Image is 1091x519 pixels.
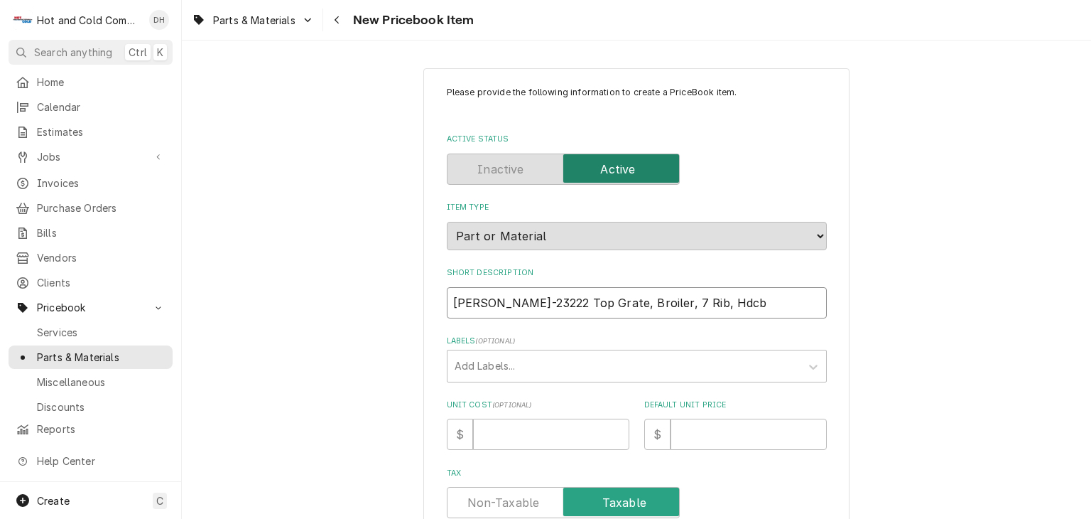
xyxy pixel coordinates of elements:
[9,417,173,441] a: Reports
[9,171,173,195] a: Invoices
[9,246,173,269] a: Vendors
[37,325,165,340] span: Services
[475,337,515,345] span: ( optional )
[447,202,827,213] label: Item Type
[37,300,144,315] span: Pricebook
[9,196,173,220] a: Purchase Orders
[37,350,165,365] span: Parts & Materials
[349,11,474,30] span: New Pricebook Item
[157,45,163,60] span: K
[9,449,173,473] a: Go to Help Center
[447,468,827,479] label: Tax
[447,267,827,279] label: Short Description
[447,336,827,382] div: Labels
[447,134,827,184] div: Active Status
[149,10,169,30] div: DH
[37,75,165,90] span: Home
[644,400,827,450] div: Default Unit Price
[34,45,112,60] span: Search anything
[129,45,147,60] span: Ctrl
[447,468,827,518] div: Tax
[37,454,164,469] span: Help Center
[37,149,144,164] span: Jobs
[9,95,173,119] a: Calendar
[447,202,827,250] div: Item Type
[9,296,173,319] a: Go to Pricebook
[9,221,173,245] a: Bills
[37,100,165,114] span: Calendar
[326,9,349,31] button: Navigate back
[9,40,173,65] button: Search anythingCtrlK
[447,267,827,318] div: Short Description
[9,321,173,344] a: Services
[644,419,671,450] div: $
[149,10,169,30] div: Daryl Harris's Avatar
[37,13,141,28] div: Hot and Cold Commercial Kitchens, Inc.
[9,474,173,498] a: Go to What's New
[186,9,320,32] a: Go to Parts & Materials
[9,70,173,94] a: Home
[37,495,70,507] span: Create
[447,336,827,347] label: Labels
[447,134,827,145] label: Active Status
[9,145,173,168] a: Go to Jobs
[9,120,173,144] a: Estimates
[447,154,827,185] div: Active
[37,225,165,240] span: Bills
[156,493,163,508] span: C
[644,400,827,411] label: Default Unit Price
[9,346,173,369] a: Parts & Materials
[9,370,173,394] a: Miscellaneous
[37,375,165,390] span: Miscellaneous
[447,86,827,112] p: Please provide the following information to create a PriceBook item.
[9,395,173,419] a: Discounts
[447,400,629,450] div: Unit Cost
[37,176,165,191] span: Invoices
[492,401,532,409] span: ( optional )
[37,400,165,414] span: Discounts
[37,275,165,290] span: Clients
[447,400,629,411] label: Unit Cost
[37,200,165,215] span: Purchase Orders
[13,10,33,30] div: Hot and Cold Commercial Kitchens, Inc.'s Avatar
[37,422,165,437] span: Reports
[213,13,295,28] span: Parts & Materials
[13,10,33,30] div: H
[37,250,165,265] span: Vendors
[37,124,165,139] span: Estimates
[9,271,173,294] a: Clients
[447,287,827,319] input: Name used to describe this Part or Material
[447,419,473,450] div: $
[37,478,164,493] span: What's New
